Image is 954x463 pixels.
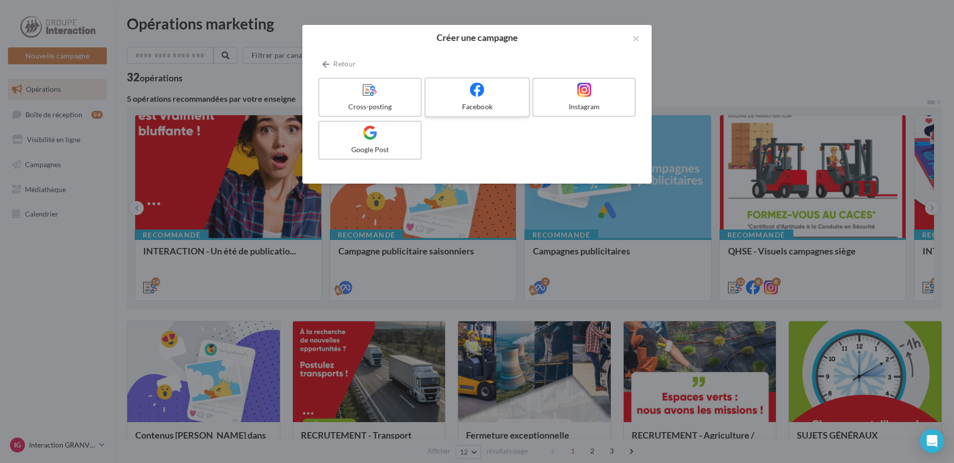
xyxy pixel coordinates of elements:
div: Instagram [537,102,631,112]
div: Google Post [323,145,417,155]
div: Cross-posting [323,102,417,112]
div: Open Intercom Messenger [920,429,944,453]
h2: Créer une campagne [318,33,636,42]
div: Facebook [430,102,524,112]
button: Retour [318,58,360,70]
